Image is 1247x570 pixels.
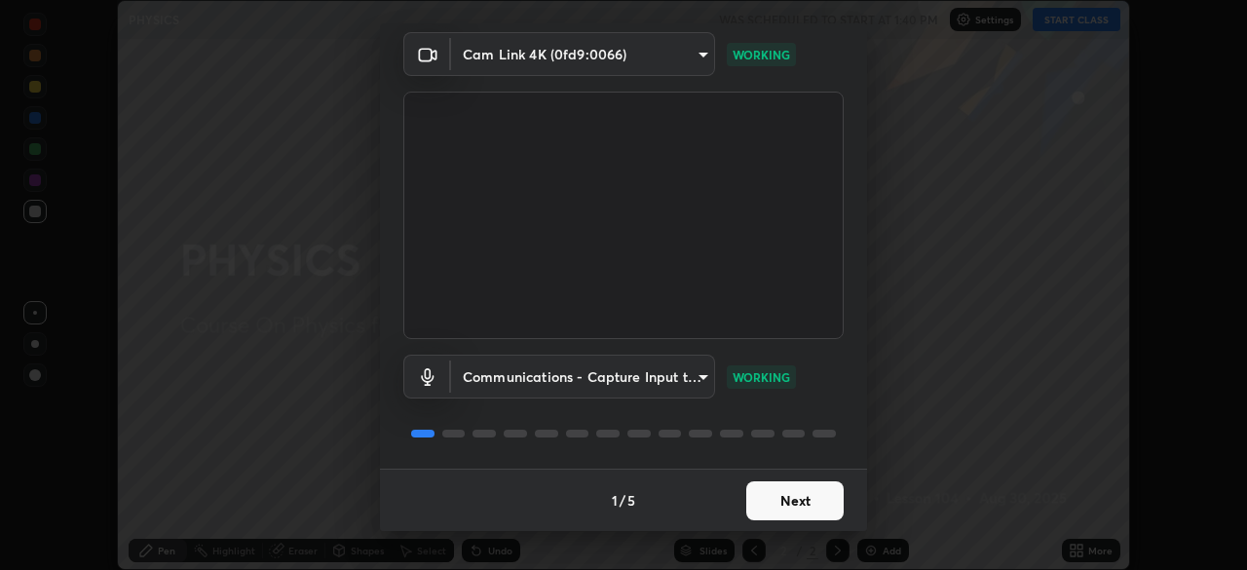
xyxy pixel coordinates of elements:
button: Next [746,481,844,520]
p: WORKING [733,368,790,386]
h4: / [620,490,625,511]
p: WORKING [733,46,790,63]
div: Cam Link 4K (0fd9:0066) [451,355,715,399]
h4: 1 [612,490,618,511]
div: Cam Link 4K (0fd9:0066) [451,32,715,76]
h4: 5 [627,490,635,511]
